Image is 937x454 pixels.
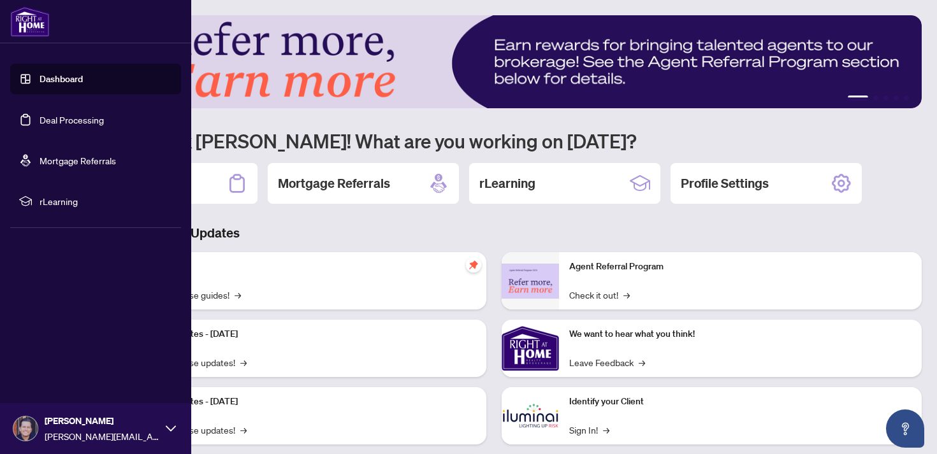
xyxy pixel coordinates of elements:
[278,174,390,192] h2: Mortgage Referrals
[66,15,922,108] img: Slide 0
[639,355,645,369] span: →
[681,174,769,192] h2: Profile Settings
[569,355,645,369] a: Leave Feedback→
[134,260,476,274] p: Self-Help
[569,423,609,437] a: Sign In!→
[10,6,50,37] img: logo
[479,174,535,192] h2: rLearning
[66,129,922,153] h1: Welcome back [PERSON_NAME]! What are you working on [DATE]?
[904,96,909,101] button: 5
[569,327,912,341] p: We want to hear what you think!
[240,423,247,437] span: →
[873,96,878,101] button: 2
[886,409,924,448] button: Open asap
[45,429,159,443] span: [PERSON_NAME][EMAIL_ADDRESS][DOMAIN_NAME]
[40,114,104,125] a: Deal Processing
[883,96,889,101] button: 3
[134,327,476,341] p: Platform Updates - [DATE]
[623,288,630,302] span: →
[40,155,116,166] a: Mortgage Referrals
[502,387,559,444] img: Identify your Client
[66,224,922,242] h3: Brokerage & Industry Updates
[235,288,241,302] span: →
[40,194,172,208] span: rLearning
[240,355,247,369] span: →
[569,288,630,302] a: Check it out!→
[45,414,159,428] span: [PERSON_NAME]
[40,73,83,85] a: Dashboard
[466,257,481,273] span: pushpin
[569,395,912,409] p: Identify your Client
[134,395,476,409] p: Platform Updates - [DATE]
[502,264,559,299] img: Agent Referral Program
[603,423,609,437] span: →
[13,416,38,441] img: Profile Icon
[848,96,868,101] button: 1
[894,96,899,101] button: 4
[569,260,912,274] p: Agent Referral Program
[502,320,559,377] img: We want to hear what you think!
